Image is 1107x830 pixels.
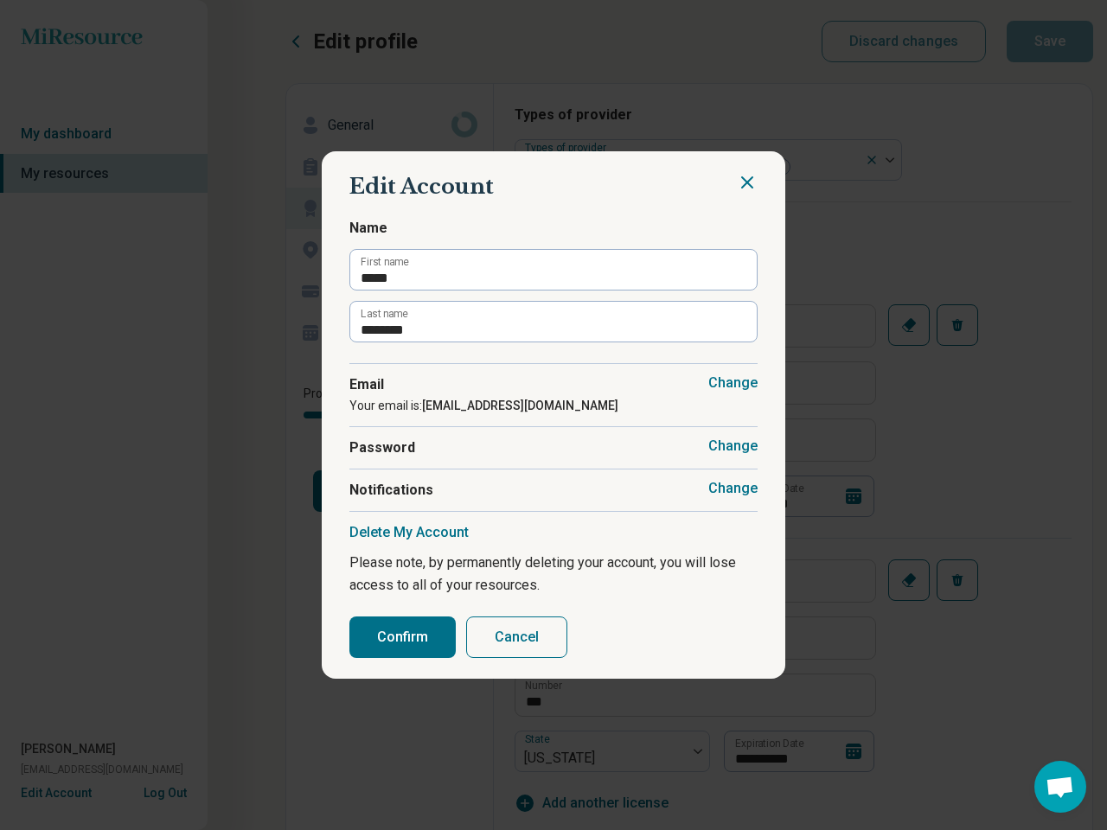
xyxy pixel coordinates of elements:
button: Change [708,480,758,497]
p: Please note, by permanently deleting your account, you will lose access to all of your resources. [349,552,758,596]
button: Change [708,437,758,455]
span: Your email is: [349,399,618,412]
span: Email [349,374,758,395]
span: Password [349,437,758,458]
strong: [EMAIL_ADDRESS][DOMAIN_NAME] [422,399,618,412]
button: Close [737,172,758,193]
span: Name [349,218,758,239]
button: Change [708,374,758,392]
button: Delete My Account [349,524,469,541]
span: Notifications [349,480,758,501]
button: Cancel [466,616,567,658]
h2: Edit Account [349,172,758,201]
button: Confirm [349,616,456,658]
